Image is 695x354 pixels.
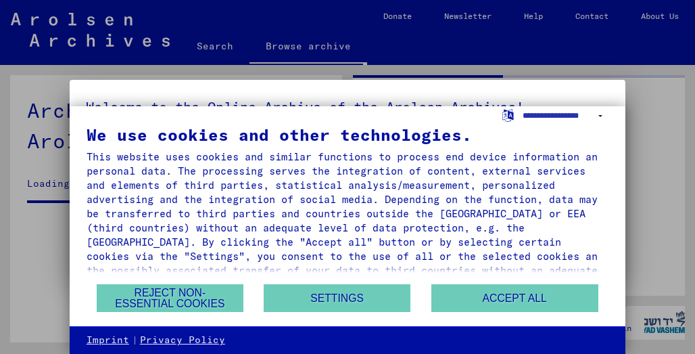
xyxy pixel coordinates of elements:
button: Reject non-essential cookies [97,284,243,312]
a: Imprint [87,334,129,347]
a: Privacy Policy [140,334,225,347]
div: This website uses cookies and similar functions to process end device information and personal da... [87,150,608,292]
button: Accept all [431,284,598,312]
h5: Welcome to the Online Archive of the Arolsen Archives! [86,96,609,118]
div: We use cookies and other technologies. [87,127,608,143]
button: Settings [264,284,410,312]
